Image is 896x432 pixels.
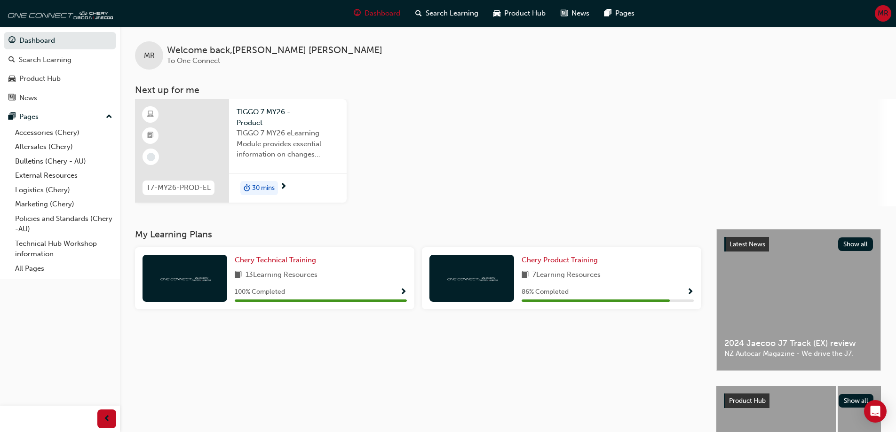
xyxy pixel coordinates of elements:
span: book-icon [522,269,529,281]
img: oneconnect [446,274,498,283]
img: oneconnect [5,4,113,23]
span: TIGGO 7 MY26 - Product [237,107,339,128]
button: Show all [838,237,873,251]
span: booktick-icon [147,130,154,142]
span: news-icon [8,94,16,102]
a: Chery Technical Training [235,255,320,266]
span: search-icon [415,8,422,19]
span: Show Progress [400,288,407,297]
span: Pages [615,8,634,19]
span: Product Hub [729,397,766,405]
a: guage-iconDashboard [346,4,408,23]
span: T7-MY26-PROD-EL [146,182,211,193]
a: Dashboard [4,32,116,49]
span: car-icon [8,75,16,83]
span: MR [144,50,155,61]
button: DashboardSearch LearningProduct HubNews [4,30,116,108]
span: prev-icon [103,413,111,425]
a: External Resources [11,168,116,183]
a: T7-MY26-PROD-ELTIGGO 7 MY26 - ProductTIGGO 7 MY26 eLearning Module provides essential information... [135,99,347,203]
button: Show Progress [400,286,407,298]
a: car-iconProduct Hub [486,4,553,23]
span: Welcome back , [PERSON_NAME] [PERSON_NAME] [167,45,382,56]
span: book-icon [235,269,242,281]
span: guage-icon [354,8,361,19]
span: 13 Learning Resources [246,269,317,281]
a: All Pages [11,261,116,276]
span: 86 % Completed [522,287,569,298]
span: 100 % Completed [235,287,285,298]
span: NZ Autocar Magazine - We drive the J7. [724,348,873,359]
span: 7 Learning Resources [532,269,601,281]
button: Show all [839,394,874,408]
button: Pages [4,108,116,126]
a: Bulletins (Chery - AU) [11,154,116,169]
a: Product HubShow all [724,393,873,408]
div: News [19,93,37,103]
span: duration-icon [244,182,250,194]
span: 30 mins [252,183,275,194]
a: search-iconSearch Learning [408,4,486,23]
span: car-icon [493,8,500,19]
span: Chery Product Training [522,256,598,264]
a: Latest NewsShow all [724,237,873,252]
span: next-icon [280,183,287,191]
a: Aftersales (Chery) [11,140,116,154]
div: Search Learning [19,55,71,65]
div: Pages [19,111,39,122]
h3: My Learning Plans [135,229,701,240]
button: MR [875,5,891,22]
a: Policies and Standards (Chery -AU) [11,212,116,236]
span: pages-icon [604,8,611,19]
span: Show Progress [687,288,694,297]
h3: Next up for me [120,85,896,95]
a: news-iconNews [553,4,597,23]
span: TIGGO 7 MY26 eLearning Module provides essential information on changes introduced with the new M... [237,128,339,160]
a: Chery Product Training [522,255,602,266]
a: pages-iconPages [597,4,642,23]
span: MR [878,8,888,19]
div: Product Hub [19,73,61,84]
span: news-icon [561,8,568,19]
span: 2024 Jaecoo J7 Track (EX) review [724,338,873,349]
div: Open Intercom Messenger [864,400,887,423]
span: up-icon [106,111,112,123]
span: Chery Technical Training [235,256,316,264]
a: News [4,89,116,107]
span: search-icon [8,56,15,64]
span: News [571,8,589,19]
span: pages-icon [8,113,16,121]
a: Logistics (Chery) [11,183,116,197]
a: Marketing (Chery) [11,197,116,212]
span: Search Learning [426,8,478,19]
span: Product Hub [504,8,546,19]
span: guage-icon [8,37,16,45]
span: To One Connect [167,56,220,65]
span: learningRecordVerb_NONE-icon [147,153,155,161]
a: Accessories (Chery) [11,126,116,140]
img: oneconnect [159,274,211,283]
a: Search Learning [4,51,116,69]
a: Latest NewsShow all2024 Jaecoo J7 Track (EX) reviewNZ Autocar Magazine - We drive the J7. [716,229,881,371]
span: Dashboard [365,8,400,19]
a: Product Hub [4,70,116,87]
span: learningResourceType_ELEARNING-icon [147,109,154,121]
span: Latest News [729,240,765,248]
a: Technical Hub Workshop information [11,236,116,261]
button: Show Progress [687,286,694,298]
